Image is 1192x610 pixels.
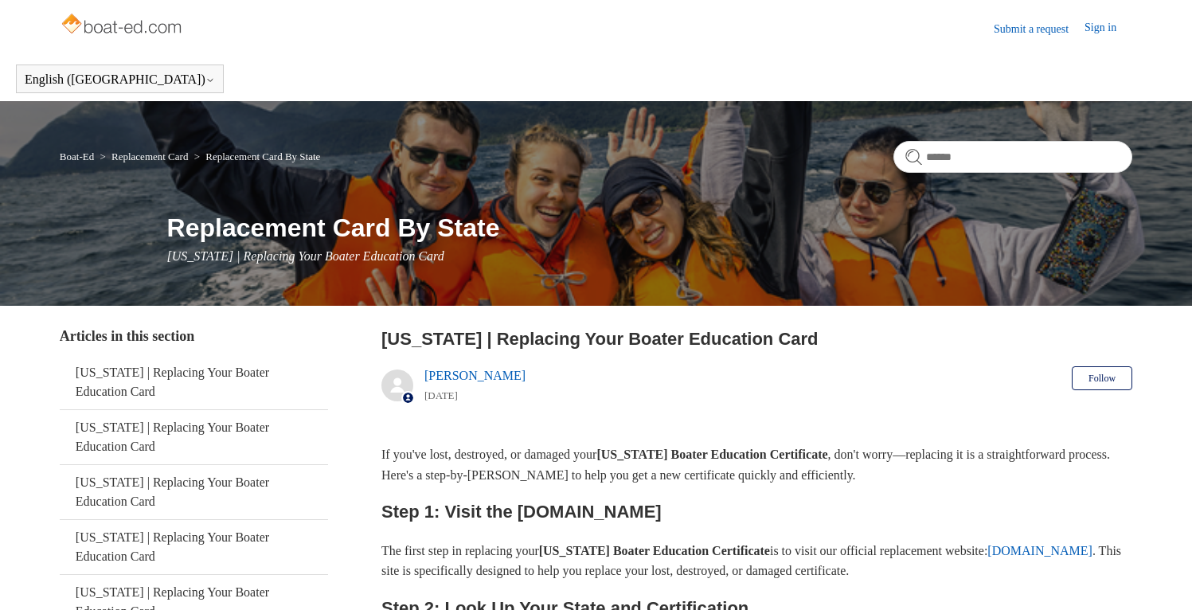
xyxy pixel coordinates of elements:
[381,326,1132,352] h2: North Carolina | Replacing Your Boater Education Card
[539,544,770,557] strong: [US_STATE] Boater Education Certificate
[1072,366,1132,390] button: Follow Article
[167,209,1133,247] h1: Replacement Card By State
[167,249,444,263] span: [US_STATE] | Replacing Your Boater Education Card
[205,151,320,162] a: Replacement Card By State
[381,498,1132,526] h2: Step 1: Visit the [DOMAIN_NAME]
[25,72,215,87] button: English ([GEOGRAPHIC_DATA])
[893,141,1132,173] input: Search
[60,465,328,519] a: [US_STATE] | Replacing Your Boater Education Card
[1085,19,1132,38] a: Sign in
[381,541,1132,581] p: The first step in replacing your is to visit our official replacement website: . This site is spe...
[191,151,321,162] li: Replacement Card By State
[994,21,1085,37] a: Submit a request
[60,151,94,162] a: Boat-Ed
[987,544,1092,557] a: [DOMAIN_NAME]
[111,151,188,162] a: Replacement Card
[596,448,827,461] strong: [US_STATE] Boater Education Certificate
[60,520,328,574] a: [US_STATE] | Replacing Your Boater Education Card
[424,389,458,401] time: 05/22/2024, 11:39
[60,328,194,344] span: Articles in this section
[60,410,328,464] a: [US_STATE] | Replacing Your Boater Education Card
[60,10,186,41] img: Boat-Ed Help Center home page
[381,444,1132,485] p: If you've lost, destroyed, or damaged your , don't worry—replacing it is a straightforward proces...
[60,355,328,409] a: [US_STATE] | Replacing Your Boater Education Card
[96,151,190,162] li: Replacement Card
[424,369,526,382] a: [PERSON_NAME]
[60,151,97,162] li: Boat-Ed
